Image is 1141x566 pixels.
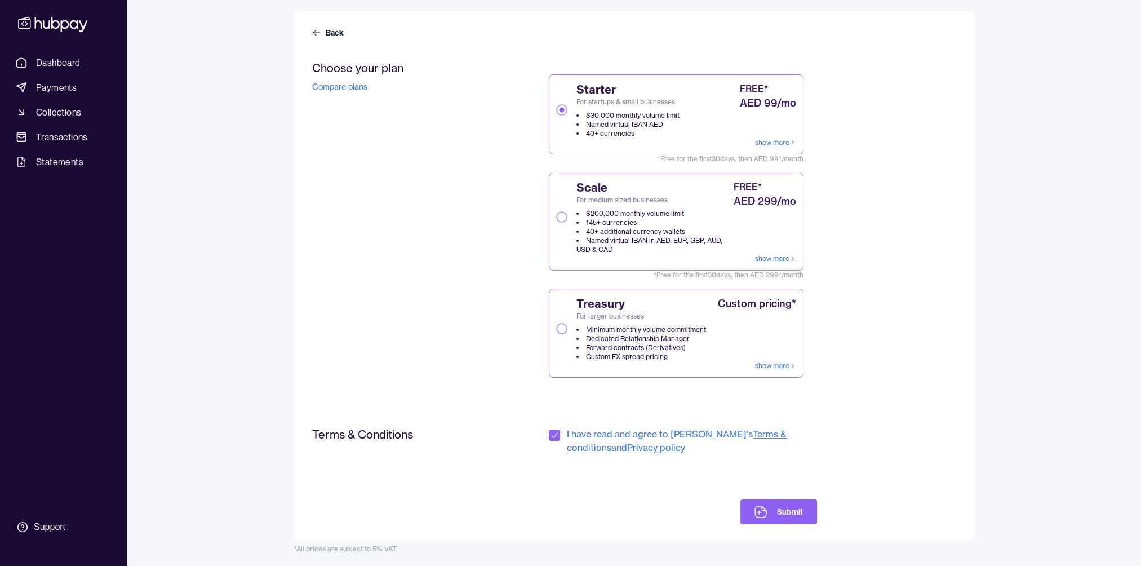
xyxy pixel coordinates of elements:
a: Privacy policy [627,442,685,453]
span: *Free for the first 30 days, then AED 299*/month [549,271,803,280]
li: $200,000 monthly volume limit [576,209,731,218]
a: Support [11,515,116,539]
li: Named virtual IBAN in AED, EUR, GBP, AUD, USD & CAD [576,236,731,254]
button: Submit [740,499,816,524]
h2: Choose your plan [312,61,482,75]
button: ScaleFor medium sized businesses$200,000 monthly volume limit145+ currencies40+ additional curren... [556,211,567,223]
li: Custom FX spread pricing [576,352,706,361]
li: 145+ currencies [576,218,731,227]
span: Starter [576,82,680,98]
button: StarterFor startups & small businesses$30,000 monthly volume limitNamed virtual IBAN AED40+ curre... [556,104,567,116]
a: Collections [11,102,116,122]
li: Minimum monthly volume commitment [576,325,706,334]
a: show more [755,138,796,147]
a: Transactions [11,127,116,147]
span: Scale [576,180,731,196]
a: show more [755,254,796,263]
div: Custom pricing* [718,296,796,312]
a: Dashboard [11,52,116,73]
li: Dedicated Relationship Manager [576,334,706,343]
a: Back [312,27,346,38]
span: Treasury [576,296,706,312]
li: $30,000 monthly volume limit [576,111,680,120]
span: Statements [36,155,83,169]
div: FREE* [734,180,762,193]
a: show more [755,361,796,370]
a: Compare plans [312,82,367,92]
span: For larger businesses [576,312,706,321]
a: Payments [11,77,116,98]
span: Transactions [36,130,88,144]
div: FREE* [740,82,768,95]
li: Forward contracts (Derivatives) [576,343,706,352]
li: 40+ additional currency wallets [576,227,731,236]
a: Statements [11,152,116,172]
li: 40+ currencies [576,129,680,138]
span: Dashboard [36,56,81,69]
h2: Terms & Conditions [312,427,482,441]
li: Named virtual IBAN AED [576,120,680,129]
div: Support [34,521,65,533]
span: *Free for the first 30 days, then AED 99*/month [549,154,803,163]
div: *All prices are subject to 5% VAT [294,545,974,554]
span: For medium sized businesses [576,196,731,205]
span: Collections [36,105,81,119]
div: AED 299/mo [734,193,796,209]
button: TreasuryFor larger businessesMinimum monthly volume commitmentDedicated Relationship ManagerForwa... [556,323,567,334]
span: I have read and agree to [PERSON_NAME]'s and [567,427,816,454]
span: Payments [36,81,77,94]
span: For startups & small businesses [576,98,680,107]
div: AED 99/mo [740,95,796,111]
